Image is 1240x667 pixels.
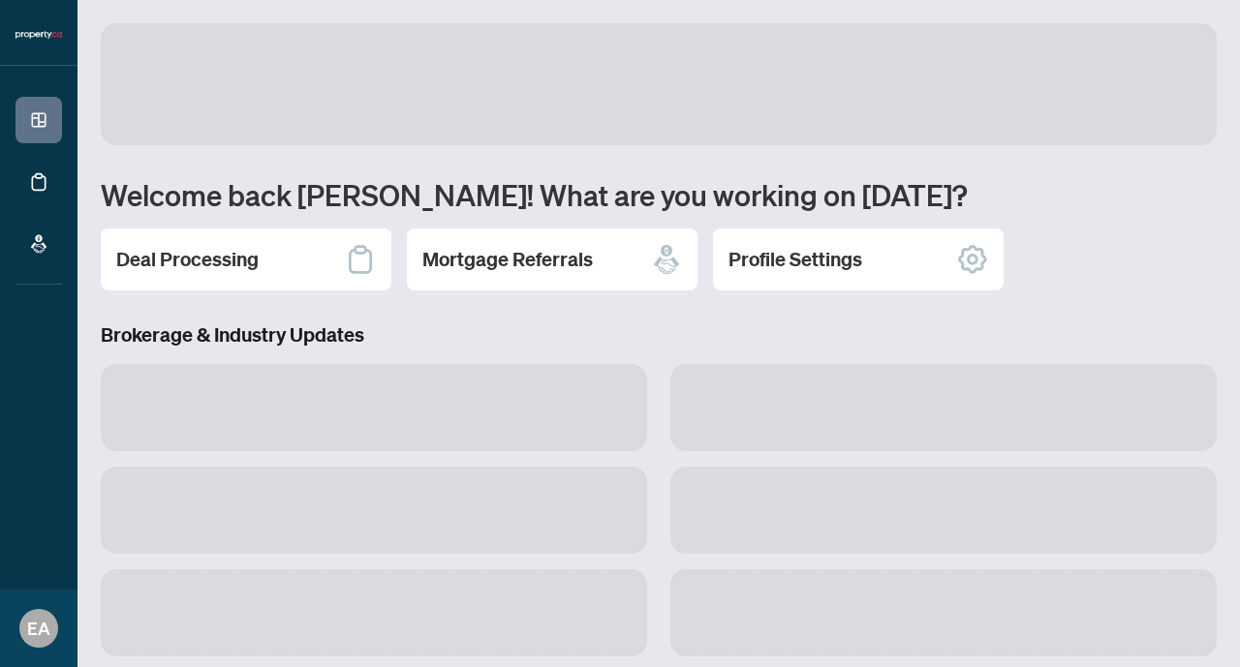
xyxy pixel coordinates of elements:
[101,176,1217,213] h1: Welcome back [PERSON_NAME]! What are you working on [DATE]?
[15,29,62,41] img: logo
[728,246,862,273] h2: Profile Settings
[27,615,50,642] span: EA
[101,321,1217,349] h3: Brokerage & Industry Updates
[422,246,593,273] h2: Mortgage Referrals
[116,246,259,273] h2: Deal Processing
